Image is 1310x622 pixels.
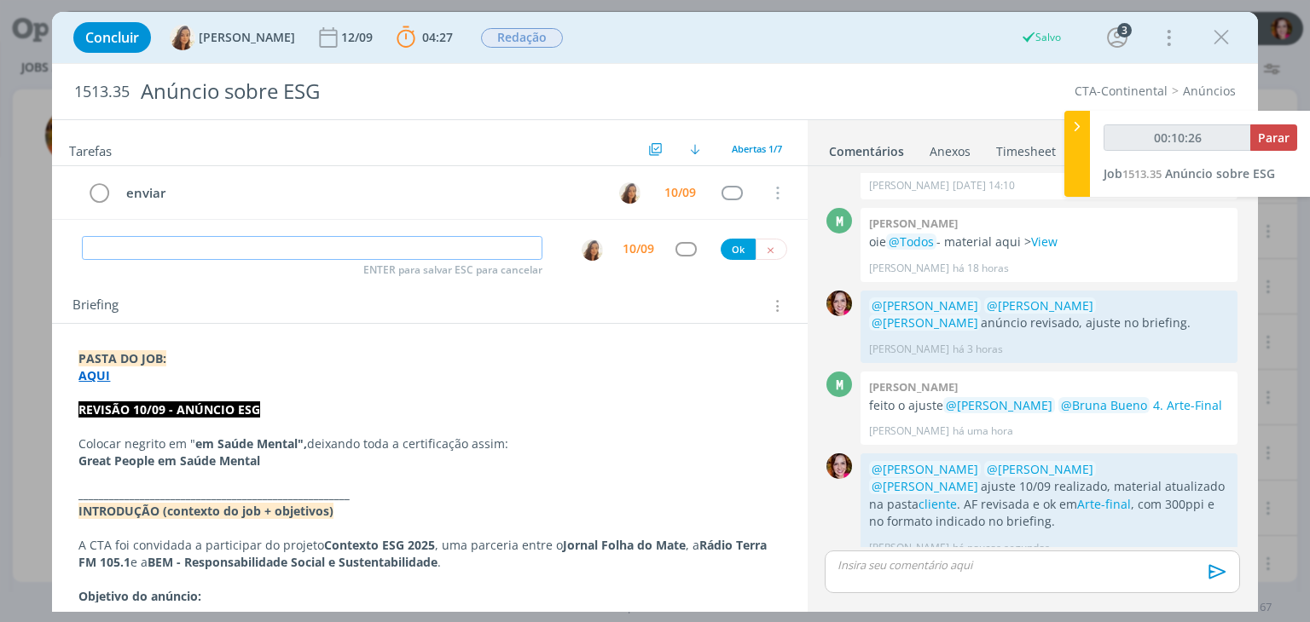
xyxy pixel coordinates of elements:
button: 3 [1104,24,1131,51]
b: [PERSON_NAME] [869,216,958,231]
img: V [582,239,603,261]
button: Ok [721,239,756,260]
div: M [826,371,852,397]
strong: BEM - Responsabilidade Social e Sustentabilidade [148,554,438,570]
span: Briefing [72,295,119,317]
strong: REVISÃO 10/09 - ANÚNCIO ESG [78,401,260,418]
strong: INTRODUÇÃO (contexto do job + objetivos) [78,503,333,519]
button: Redação [480,27,564,49]
span: @[PERSON_NAME] [872,478,978,494]
a: Job1513.35Anúncio sobre ESG [1104,165,1275,181]
p: Colocar negrito em " deixando toda a certificação assim: [78,435,780,452]
a: CTA-Continental [1075,83,1168,99]
div: Anúncio sobre ESG [133,71,745,112]
a: Anúncios [1183,83,1236,99]
div: 10/09 [623,243,654,255]
span: ENTER para salvar ESC para cancelar [363,263,542,277]
div: enviar [119,182,603,204]
img: B [826,291,852,316]
strong: PASTA DO JOB: [78,350,166,366]
a: Timesheet [995,135,1057,160]
span: [PERSON_NAME] [199,32,295,43]
strong: _____________________________________________________ [78,486,350,502]
a: View [1031,233,1058,250]
span: @Todos [889,233,934,250]
span: há 18 horas [953,261,1009,276]
span: há uma hora [953,423,1013,439]
p: [PERSON_NAME] [869,261,949,276]
span: @[PERSON_NAME] [987,461,1093,477]
button: Concluir [73,22,151,53]
div: dialog [52,12,1257,612]
span: há poucos segundos [953,540,1050,556]
div: M [826,208,852,233]
p: [PERSON_NAME] [869,540,949,556]
span: @Bruna Bueno [1061,397,1147,413]
p: oie - material aqui > [869,233,1229,251]
span: Redação [481,28,563,48]
a: Comentários [828,135,905,160]
img: arrow-down.svg [690,144,700,154]
button: V[PERSON_NAME] [170,25,295,50]
span: Parar [1258,130,1290,146]
strong: Jornal Folha do Mate [563,537,686,553]
p: anúncio revisado, ajuste no briefing. [869,297,1229,332]
p: ajuste 10/09 realizado, material atualizado na pasta . AF revisada e ok em , com 300ppi e no form... [869,461,1229,531]
span: há 3 horas [953,342,1003,357]
div: Salvo [1021,30,1061,45]
span: 1513.35 [74,83,130,101]
span: @[PERSON_NAME] [872,314,978,331]
p: [PERSON_NAME] [869,342,949,357]
span: Concluir [85,31,139,44]
button: V [617,180,643,205]
p: [PERSON_NAME] [869,178,949,193]
span: @[PERSON_NAME] [872,297,978,314]
p: [PERSON_NAME] [869,423,949,439]
button: Parar [1250,124,1297,151]
b: [PERSON_NAME] [869,379,958,395]
span: 04:27 [422,29,453,45]
a: 4. Arte-Final [1153,397,1222,413]
div: 12/09 [341,32,376,43]
img: V [619,182,641,204]
p: feito o ajuste [869,397,1229,414]
strong: Contexto ESG 2025 [324,537,435,553]
a: cliente [919,496,957,512]
span: Tarefas [69,139,112,159]
span: @[PERSON_NAME] [987,297,1093,314]
strong: em Saúde Mental", [195,435,307,452]
a: AQUI [78,367,110,383]
div: Anexos [930,143,971,160]
span: [DATE] 14:10 [953,178,1015,193]
div: 10/09 [664,187,696,199]
span: @[PERSON_NAME] [872,461,978,477]
div: 3 [1117,23,1132,37]
button: 04:27 [392,24,457,51]
a: Arte-final [1077,496,1131,512]
span: Anúncio sobre ESG [1165,165,1275,181]
span: Abertas 1/7 [732,142,782,155]
button: V [581,239,604,262]
strong: Rádio Terra FM 105.1 [78,537,770,570]
span: @[PERSON_NAME] [946,397,1052,413]
span: 1513.35 [1122,166,1162,181]
p: A CTA foi convidada a participar do projeto , uma parceria entre o , a e a . [78,537,780,571]
img: V [170,25,195,50]
strong: Great People em Saúde Mental [78,452,260,469]
img: B [826,453,852,479]
strong: Objetivo do anúncio: [78,588,201,604]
